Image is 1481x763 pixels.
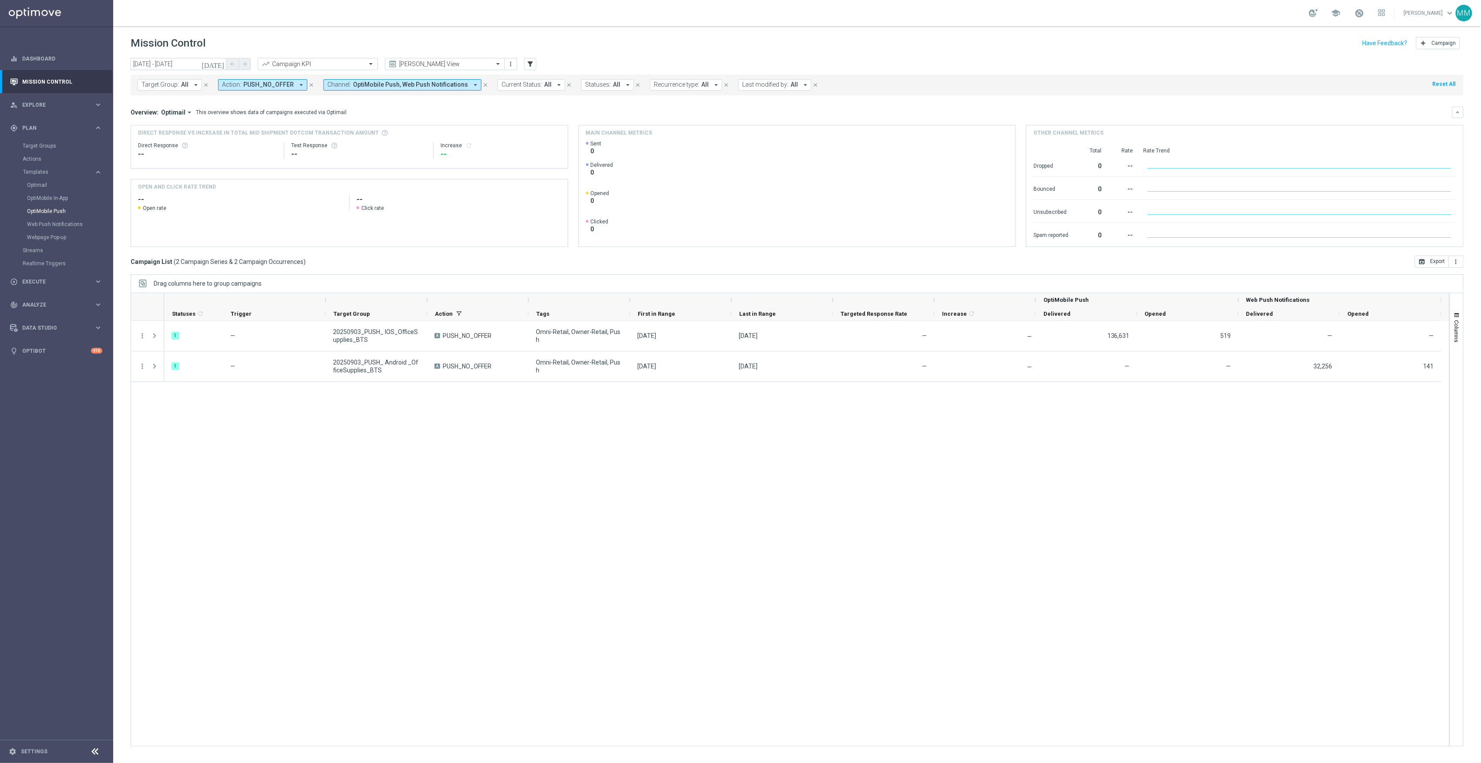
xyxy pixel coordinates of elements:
[196,108,347,116] div: This overview shows data of campaigns executed via Optimail
[1145,311,1166,317] span: Opened
[27,218,112,231] div: Web Push Notifications
[482,82,488,88] i: close
[586,129,653,137] h4: Main channel metrics
[10,101,103,108] button: person_search Explore keyboard_arrow_right
[143,205,166,212] span: Open rate
[10,78,103,85] button: Mission Control
[258,58,378,70] ng-select: Campaign KPI
[507,59,515,69] button: more_vert
[1424,363,1434,370] span: 141
[226,58,239,70] button: arrow_back
[10,124,94,132] div: Plan
[739,362,757,370] div: 03 Sep 2025, Wednesday
[498,79,565,91] button: Current Status: All arrow_drop_down
[10,70,102,93] div: Mission Control
[1027,333,1032,340] span: —
[585,81,611,88] span: Statuses:
[1033,204,1068,218] div: Unsubscribed
[138,129,379,137] span: Direct Response VS Increase In Total Mid Shipment Dotcom Transaction Amount
[200,58,226,71] button: [DATE]
[94,277,102,286] i: keyboard_arrow_right
[154,280,262,287] span: Drag columns here to group campaigns
[1449,256,1464,268] button: more_vert
[1112,204,1133,218] div: --
[591,162,613,169] span: Delivered
[591,190,609,197] span: Opened
[218,79,307,91] button: Action: PUSH_NO_OFFER arrow_drop_down
[138,79,202,91] button: Target Group: All arrow_drop_down
[443,362,491,370] span: PUSH_NO_OFFER
[230,332,235,339] span: —
[23,169,85,175] span: Templates
[230,363,235,370] span: —
[1033,158,1068,172] div: Dropped
[307,80,315,90] button: close
[27,195,91,202] a: OptiMobile In-App
[10,278,94,286] div: Execute
[1112,158,1133,172] div: --
[1043,297,1089,303] span: OptiMobile Push
[242,61,248,67] i: arrow_forward
[508,61,515,68] i: more_vert
[1363,40,1407,46] input: Have Feedback?
[502,81,542,88] span: Current Status:
[23,169,103,176] div: Templates keyboard_arrow_right
[10,55,18,63] i: equalizer
[1416,37,1460,49] button: add Campaign
[192,81,200,89] i: arrow_drop_down
[131,108,158,116] h3: Overview:
[638,311,675,317] span: First in Range
[1348,311,1369,317] span: Opened
[566,82,572,88] i: close
[1079,227,1101,241] div: 0
[738,79,811,91] button: Last modified by: All arrow_drop_down
[10,324,103,331] div: Data Studio keyboard_arrow_right
[10,301,18,309] i: track_changes
[1112,147,1133,154] div: Rate
[1112,227,1133,241] div: --
[10,55,103,62] button: equalizer Dashboard
[23,152,112,165] div: Actions
[141,81,179,88] span: Target Group:
[841,311,907,317] span: Targeted Response Rate
[131,58,226,70] input: Select date range
[231,311,252,317] span: Trigger
[10,348,103,354] div: lightbulb Optibot +10
[10,278,103,285] div: play_circle_outline Execute keyboard_arrow_right
[1331,8,1341,18] span: school
[722,80,730,90] button: close
[434,364,440,369] span: A
[94,101,102,109] i: keyboard_arrow_right
[441,149,561,159] div: --
[1246,297,1310,303] span: Web Push Notifications
[1432,79,1457,89] button: Reset All
[701,81,709,88] span: All
[1079,158,1101,172] div: 0
[481,80,489,90] button: close
[536,311,549,317] span: Tags
[164,321,1441,351] div: Press SPACE to select this row.
[138,362,146,370] button: more_vert
[10,301,94,309] div: Analyze
[739,311,776,317] span: Last in Range
[739,332,757,340] div: 03 Sep 2025, Wednesday
[23,244,112,257] div: Streams
[138,332,146,340] i: more_vert
[172,311,195,317] span: Statuses
[591,140,602,147] span: Sent
[22,102,94,108] span: Explore
[131,258,306,266] h3: Campaign List
[637,332,656,340] div: 03 Sep 2025, Wednesday
[581,79,634,91] button: Statuses: All arrow_drop_down
[22,70,102,93] a: Mission Control
[323,79,481,91] button: Channel: OptiMobile Push, Web Push Notifications arrow_drop_down
[712,81,720,89] i: arrow_drop_down
[23,169,94,175] div: Templates
[22,279,94,284] span: Execute
[333,328,420,344] span: 20250903_PUSH_ IOS_OfficeSupplies_BTS
[1432,40,1456,46] span: Campaign
[172,332,179,340] div: 1
[22,325,94,331] span: Data Studio
[1403,7,1456,20] a: [PERSON_NAME]keyboard_arrow_down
